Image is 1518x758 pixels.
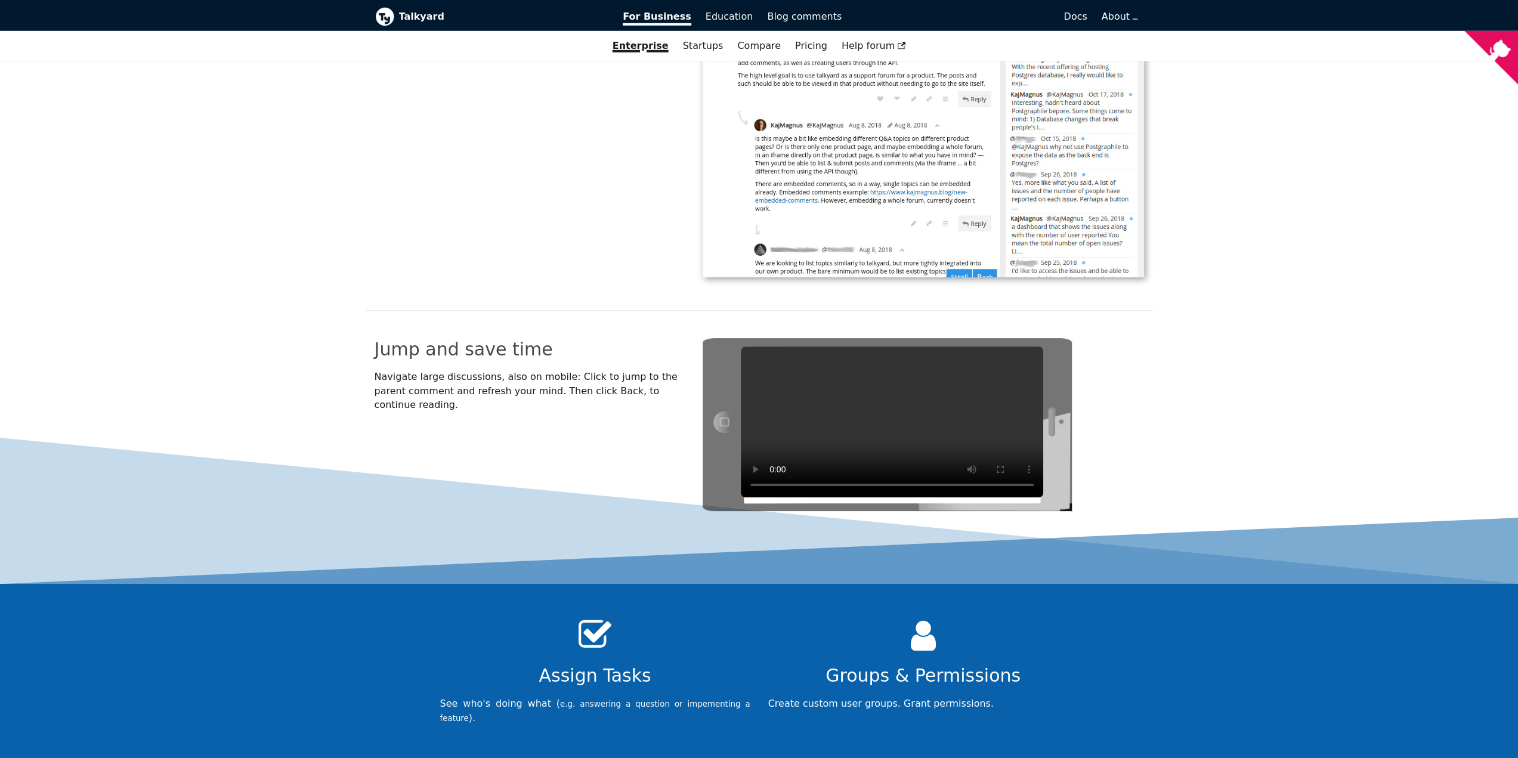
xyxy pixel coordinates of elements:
span: Education [706,11,753,22]
h2: Jump and save time [375,338,685,361]
p: Create custom user groups. Grant permissions. [768,697,1078,710]
h2: Groups & Permissions [768,664,1078,687]
a: Compare [737,40,781,51]
a: About [1102,11,1136,22]
p: Navigate large discussions, also on mobile: Click to jump to the parent comment and refresh your ... [375,370,685,412]
span: Blog comments [767,11,842,22]
a: Startups [676,36,731,56]
b: Talkyard [399,9,607,24]
a: Education [698,7,760,27]
a: Blog comments [760,7,849,27]
a: For Business [616,7,698,27]
a: Talkyard logoTalkyard [375,7,607,26]
span: Docs [1063,11,1087,22]
a: Help forum [834,36,913,56]
a: Docs [849,7,1095,27]
span: Help forum [842,40,906,51]
img: Talkyard logo [375,7,394,26]
a: Enterprise [605,36,676,56]
span: For Business [623,11,691,26]
small: e.g. answering a question or impementing a feature [440,700,750,723]
h2: Assign Tasks [440,664,750,687]
a: Pricing [788,36,834,56]
p: See who's doing what ( ). [440,697,750,725]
